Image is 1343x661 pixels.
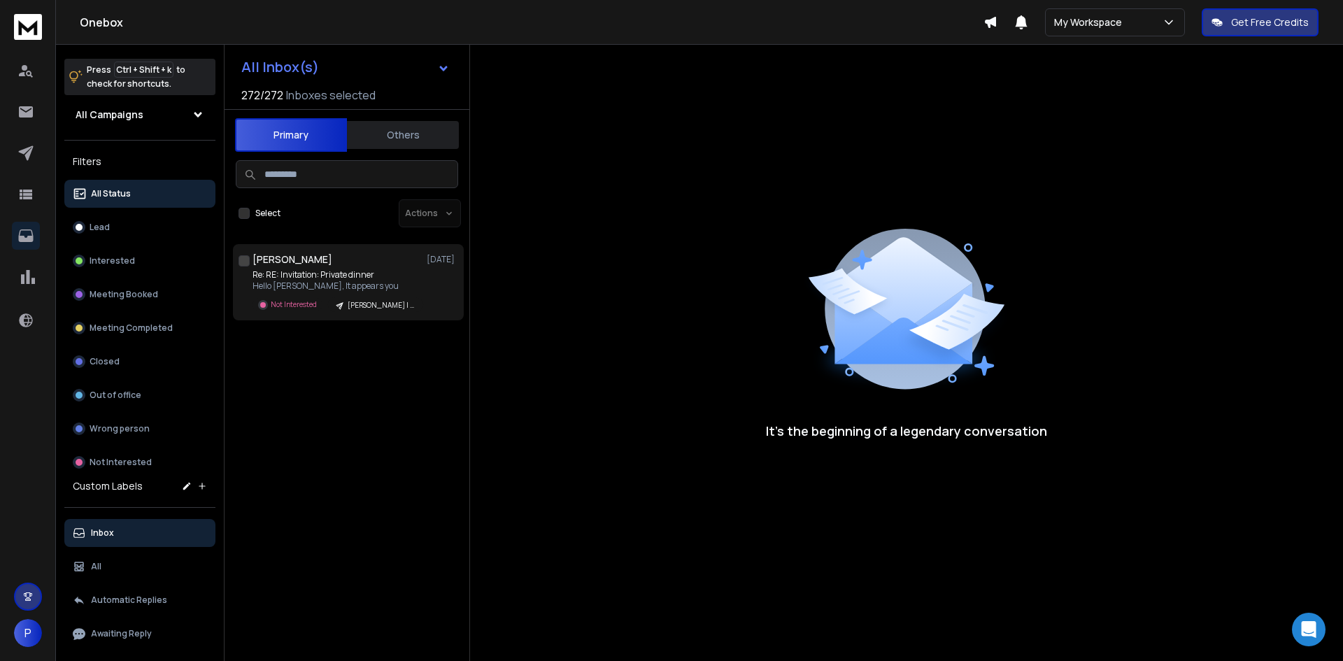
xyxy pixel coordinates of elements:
p: [DATE] [427,254,458,265]
span: 272 / 272 [241,87,283,104]
h1: All Inbox(s) [241,60,319,74]
button: Meeting Completed [64,314,215,342]
p: Inbox [91,527,114,539]
label: Select [255,208,280,219]
p: Not Interested [271,299,317,310]
p: Out of office [90,390,141,401]
button: Meeting Booked [64,280,215,308]
button: All Inbox(s) [230,53,461,81]
p: Wrong person [90,423,150,434]
span: Ctrl + Shift + k [114,62,173,78]
button: P [14,619,42,647]
button: All Status [64,180,215,208]
button: Awaiting Reply [64,620,215,648]
button: Lead [64,213,215,241]
button: Interested [64,247,215,275]
button: Wrong person [64,415,215,443]
h1: Onebox [80,14,983,31]
button: All [64,553,215,581]
p: Meeting Completed [90,322,173,334]
h3: Custom Labels [73,479,143,493]
div: Open Intercom Messenger [1292,613,1326,646]
p: Get Free Credits [1231,15,1309,29]
h3: Inboxes selected [286,87,376,104]
p: All Status [91,188,131,199]
h3: Filters [64,152,215,171]
h1: All Campaigns [76,108,143,122]
button: Out of office [64,381,215,409]
button: Others [347,120,459,150]
p: Not Interested [90,457,152,468]
p: My Workspace [1054,15,1128,29]
img: logo [14,14,42,40]
button: Automatic Replies [64,586,215,614]
p: Meeting Booked [90,289,158,300]
p: Re: RE: Invitation: Private dinner [253,269,420,280]
p: Interested [90,255,135,266]
button: Inbox [64,519,215,547]
button: Primary [235,118,347,152]
button: Closed [64,348,215,376]
p: It’s the beginning of a legendary conversation [766,421,1047,441]
p: Hello [PERSON_NAME], It appears you [253,280,420,292]
button: Get Free Credits [1202,8,1319,36]
p: Awaiting Reply [91,628,152,639]
p: Automatic Replies [91,595,167,606]
button: All Campaigns [64,101,215,129]
p: Closed [90,356,120,367]
button: Not Interested [64,448,215,476]
h1: [PERSON_NAME] [253,253,332,266]
p: [PERSON_NAME] | Invite Campaign [348,300,415,311]
p: All [91,561,101,572]
p: Press to check for shortcuts. [87,63,185,91]
p: Lead [90,222,110,233]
